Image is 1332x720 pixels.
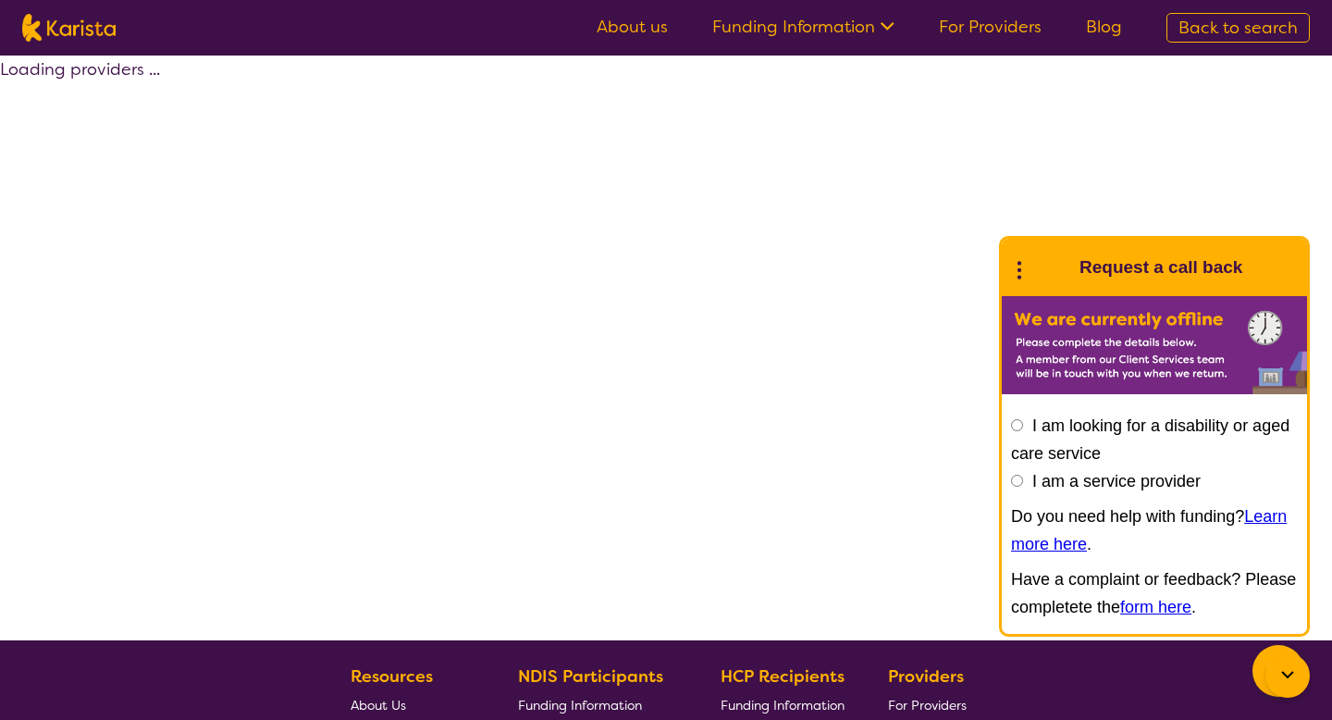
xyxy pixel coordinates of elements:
p: Do you need help with funding? . [1011,503,1298,558]
a: Funding Information [518,690,677,719]
span: About Us [351,697,406,714]
b: HCP Recipients [721,665,845,688]
b: Resources [351,665,433,688]
a: About us [597,16,668,38]
b: Providers [888,665,964,688]
img: Karista logo [22,14,116,42]
a: Blog [1086,16,1122,38]
label: I am looking for a disability or aged care service [1011,416,1289,463]
span: Back to search [1178,17,1298,39]
a: For Providers [939,16,1042,38]
b: NDIS Participants [518,665,663,688]
a: Back to search [1166,13,1310,43]
a: Funding Information [721,690,845,719]
img: Karista [1031,249,1068,286]
a: Funding Information [712,16,894,38]
button: Channel Menu [1252,645,1304,697]
a: About Us [351,690,475,719]
img: Karista offline chat form to request call back [1002,296,1307,394]
label: I am a service provider [1032,472,1201,490]
span: Funding Information [518,697,642,714]
span: Funding Information [721,697,845,714]
span: For Providers [888,697,967,714]
a: For Providers [888,690,974,719]
a: form here [1120,598,1191,616]
h1: Request a call back [1079,254,1242,281]
p: Have a complaint or feedback? Please completete the . [1011,565,1298,621]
